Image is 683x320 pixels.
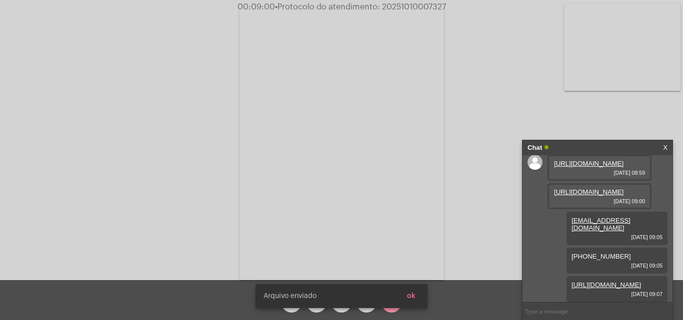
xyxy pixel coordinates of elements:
span: [DATE] 09:05 [571,263,662,269]
strong: Chat [527,140,542,155]
a: [URL][DOMAIN_NAME] [554,188,623,196]
a: [EMAIL_ADDRESS][DOMAIN_NAME] [571,217,630,232]
span: [DATE] 09:00 [554,198,645,204]
span: [DATE] 08:59 [554,170,645,176]
span: 00:09:00 [237,3,275,11]
span: • [275,3,277,11]
span: [DATE] 09:05 [571,234,662,240]
a: [URL][DOMAIN_NAME] [554,160,623,167]
span: ok [407,293,415,300]
span: [PHONE_NUMBER] [571,253,631,260]
input: Type a message [522,303,672,320]
a: X [663,140,667,155]
a: [URL][DOMAIN_NAME] [571,281,641,289]
span: [DATE] 09:07 [571,291,662,297]
span: Protocolo do atendimento: 20251010007327 [275,3,446,11]
span: Online [544,145,548,149]
span: Arquivo enviado [263,291,316,301]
